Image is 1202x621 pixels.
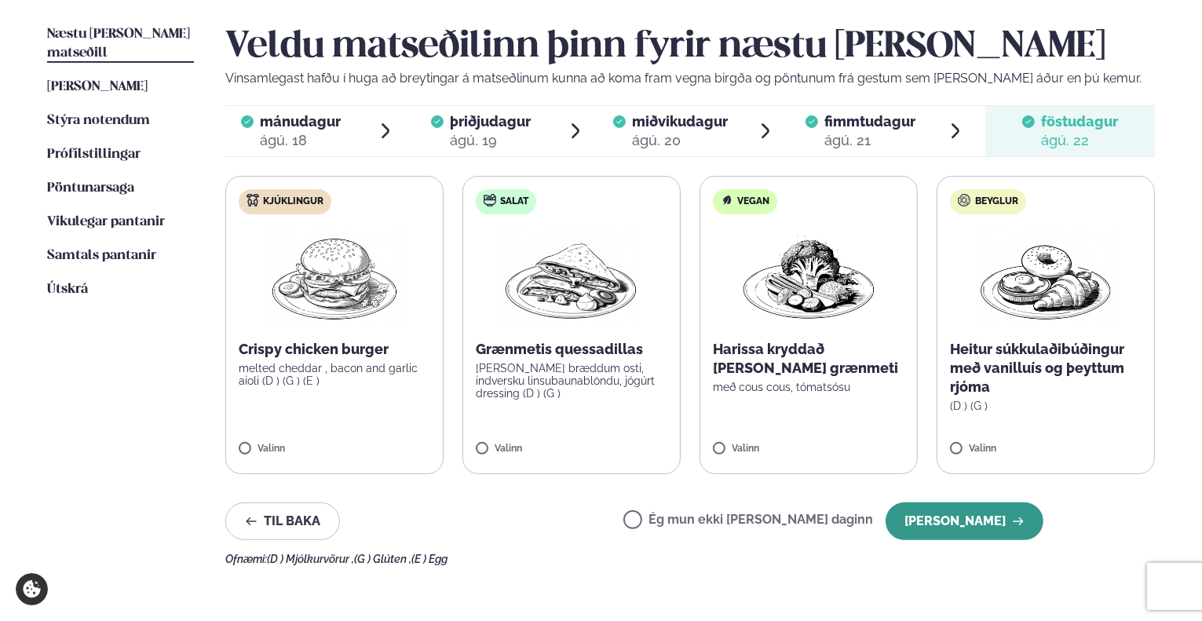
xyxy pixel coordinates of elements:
span: Útskrá [47,283,88,296]
span: Pöntunarsaga [47,181,134,195]
p: með cous cous, tómatsósu [713,381,904,393]
span: Stýra notendum [47,114,150,127]
a: [PERSON_NAME] [47,78,148,97]
img: salad.svg [484,194,496,206]
img: bagle-new-16px.svg [958,194,971,206]
div: ágú. 22 [1041,131,1118,150]
p: Grænmetis quessadillas [476,340,667,359]
a: Prófílstillingar [47,145,141,164]
span: Beyglur [975,195,1018,208]
span: Prófílstillingar [47,148,141,161]
span: Samtals pantanir [47,249,156,262]
span: mánudagur [260,113,341,130]
span: Vikulegar pantanir [47,215,165,228]
p: Heitur súkkulaðibúðingur með vanilluís og þeyttum rjóma [950,340,1142,396]
div: ágú. 21 [824,131,915,150]
div: ágú. 19 [450,131,531,150]
span: [PERSON_NAME] [47,80,148,93]
button: Til baka [225,502,340,540]
img: Hamburger.png [265,227,404,327]
img: Croissant.png [977,227,1115,327]
span: miðvikudagur [632,113,728,130]
span: Vegan [737,195,769,208]
p: Vinsamlegast hafðu í huga að breytingar á matseðlinum kunna að koma fram vegna birgða og pöntunum... [225,69,1155,88]
div: ágú. 18 [260,131,341,150]
p: [PERSON_NAME] bræddum osti, indversku linsubaunablöndu, jógúrt dressing (D ) (G ) [476,362,667,400]
a: Stýra notendum [47,111,150,130]
span: föstudagur [1041,113,1118,130]
span: (G ) Glúten , [354,553,411,565]
a: Pöntunarsaga [47,179,134,198]
img: Vegan.svg [721,194,733,206]
div: Ofnæmi: [225,553,1155,565]
span: fimmtudagur [824,113,915,130]
a: Samtals pantanir [47,247,156,265]
button: [PERSON_NAME] [886,502,1043,540]
p: Crispy chicken burger [239,340,430,359]
a: Cookie settings [16,573,48,605]
a: Vikulegar pantanir [47,213,165,232]
p: melted cheddar , bacon and garlic aioli (D ) (G ) (E ) [239,362,430,387]
span: Kjúklingur [263,195,323,208]
p: (D ) (G ) [950,400,1142,412]
a: Útskrá [47,280,88,299]
span: (E ) Egg [411,553,448,565]
img: chicken.svg [247,194,259,206]
img: Vegan.png [740,227,878,327]
img: Quesadilla.png [502,227,641,327]
span: þriðjudagur [450,113,531,130]
span: Næstu [PERSON_NAME] matseðill [47,27,190,60]
p: Harissa kryddað [PERSON_NAME] grænmeti [713,340,904,378]
h2: Veldu matseðilinn þinn fyrir næstu [PERSON_NAME] [225,25,1155,69]
div: ágú. 20 [632,131,728,150]
span: (D ) Mjólkurvörur , [267,553,354,565]
a: Næstu [PERSON_NAME] matseðill [47,25,194,63]
span: Salat [500,195,528,208]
